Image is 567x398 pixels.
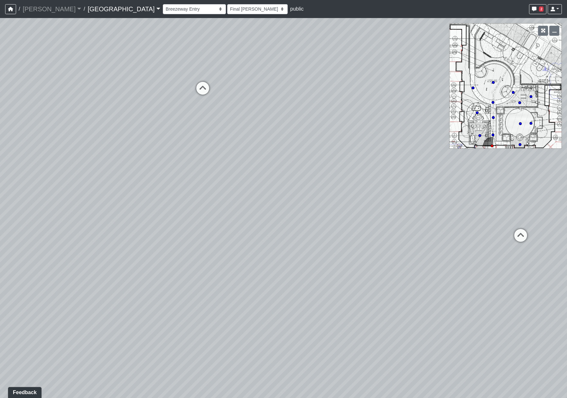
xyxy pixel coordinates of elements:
[529,4,546,14] button: 2
[539,6,544,12] span: 2
[16,3,23,15] span: /
[5,385,43,398] iframe: Ybug feedback widget
[290,6,304,12] span: public
[23,3,81,15] a: [PERSON_NAME]
[81,3,88,15] span: /
[88,3,160,15] a: [GEOGRAPHIC_DATA]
